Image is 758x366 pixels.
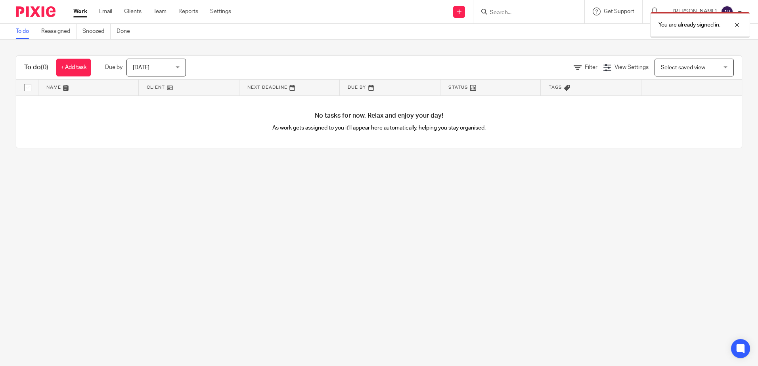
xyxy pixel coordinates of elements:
[585,65,597,70] span: Filter
[133,65,149,71] span: [DATE]
[82,24,111,39] a: Snoozed
[153,8,167,15] a: Team
[41,64,48,71] span: (0)
[210,8,231,15] a: Settings
[661,65,705,71] span: Select saved view
[614,65,649,70] span: View Settings
[198,124,561,132] p: As work gets assigned to you it'll appear here automatically, helping you stay organised.
[73,8,87,15] a: Work
[549,85,562,90] span: Tags
[658,21,720,29] p: You are already signed in.
[105,63,123,71] p: Due by
[99,8,112,15] a: Email
[24,63,48,72] h1: To do
[16,24,35,39] a: To do
[56,59,91,76] a: + Add task
[16,112,742,120] h4: No tasks for now. Relax and enjoy your day!
[124,8,142,15] a: Clients
[41,24,77,39] a: Reassigned
[721,6,733,18] img: svg%3E
[117,24,136,39] a: Done
[16,6,56,17] img: Pixie
[178,8,198,15] a: Reports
